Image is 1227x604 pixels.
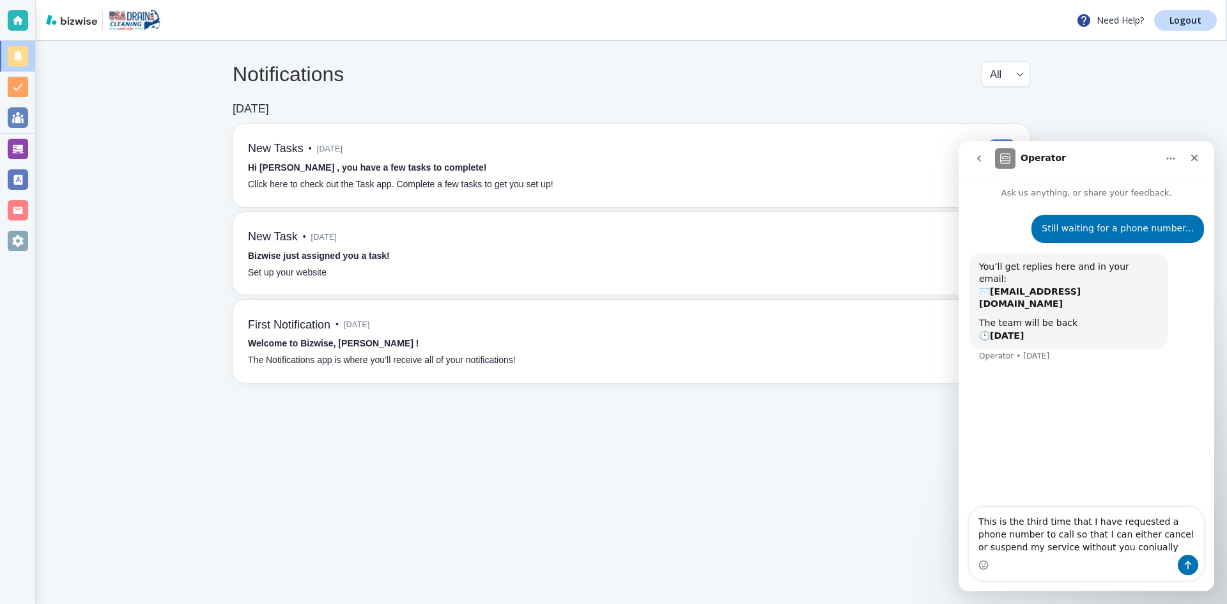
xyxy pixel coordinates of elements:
[1076,13,1144,28] p: Need Help?
[1169,16,1201,25] p: Logout
[248,230,298,244] h6: New Task
[233,124,1030,207] a: New Tasks•[DATE]Hi [PERSON_NAME] , you have a few tasks to complete!Click here to check out the T...
[248,353,516,368] p: The Notifications app is where you’ll receive all of your notifications!
[46,15,97,25] img: bizwise
[233,62,344,86] h4: Notifications
[233,300,1030,383] a: First Notification•[DATE]Welcome to Bizwise, [PERSON_NAME] !The Notifications app is where you’ll...
[248,178,553,192] p: Click here to check out the Task app. Complete a few tasks to get you set up!
[1154,10,1217,31] a: Logout
[108,10,160,31] img: USA Drain Cleaning Cape Cod
[336,318,339,332] p: •
[989,139,1015,165] img: DashboardSidebarTasks.svg
[990,62,1022,86] div: All
[303,230,306,244] p: •
[248,318,330,332] h6: First Notification
[248,338,419,348] strong: Welcome to Bizwise, [PERSON_NAME] !
[317,139,343,159] span: [DATE]
[233,102,269,116] h6: [DATE]
[309,142,312,156] p: •
[248,251,390,261] strong: Bizwise just assigned you a task!
[248,162,486,173] strong: Hi [PERSON_NAME] , you have a few tasks to complete!
[233,212,1030,295] a: New Task•[DATE]Bizwise just assigned you a task!Set up your website[DATE]
[959,141,1214,591] iframe: Intercom live chat
[248,266,327,280] p: Set up your website
[248,142,304,156] h6: New Tasks
[311,228,337,247] span: [DATE]
[344,315,370,334] span: [DATE]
